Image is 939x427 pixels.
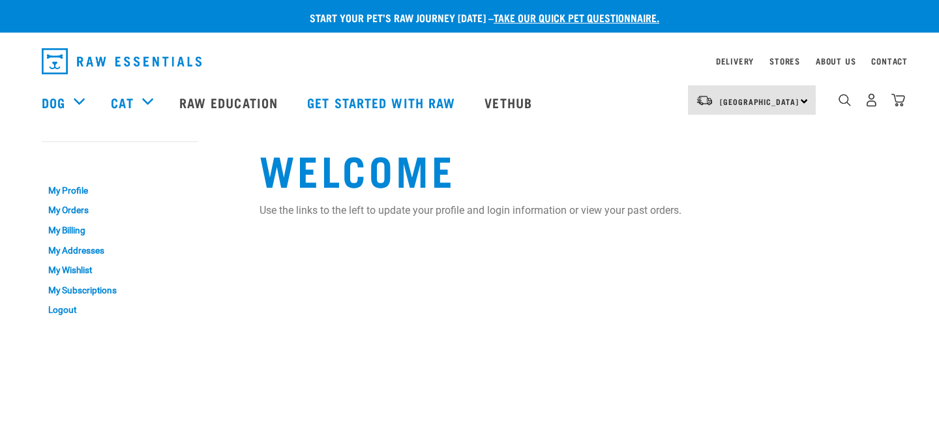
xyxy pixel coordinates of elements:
img: Raw Essentials Logo [42,48,201,74]
a: Contact [871,59,908,63]
img: user.png [865,93,878,107]
img: van-moving.png [696,95,713,106]
a: Cat [111,93,133,112]
a: Raw Education [166,76,294,128]
a: My Subscriptions [42,280,198,301]
a: My Profile [42,181,198,201]
a: My Account [42,155,105,160]
p: Use the links to the left to update your profile and login information or view your past orders. [260,203,897,218]
a: take our quick pet questionnaire. [494,14,659,20]
a: Logout [42,300,198,320]
a: My Billing [42,220,198,241]
img: home-icon-1@2x.png [839,94,851,106]
a: Stores [769,59,800,63]
a: Dog [42,93,65,112]
a: Delivery [716,59,754,63]
a: My Wishlist [42,260,198,280]
a: About Us [816,59,856,63]
a: Vethub [471,76,548,128]
img: home-icon@2x.png [891,93,905,107]
nav: dropdown navigation [31,43,908,80]
a: My Orders [42,201,198,221]
a: Get started with Raw [294,76,471,128]
span: [GEOGRAPHIC_DATA] [720,99,799,104]
h1: Welcome [260,145,897,192]
a: My Addresses [42,241,198,261]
